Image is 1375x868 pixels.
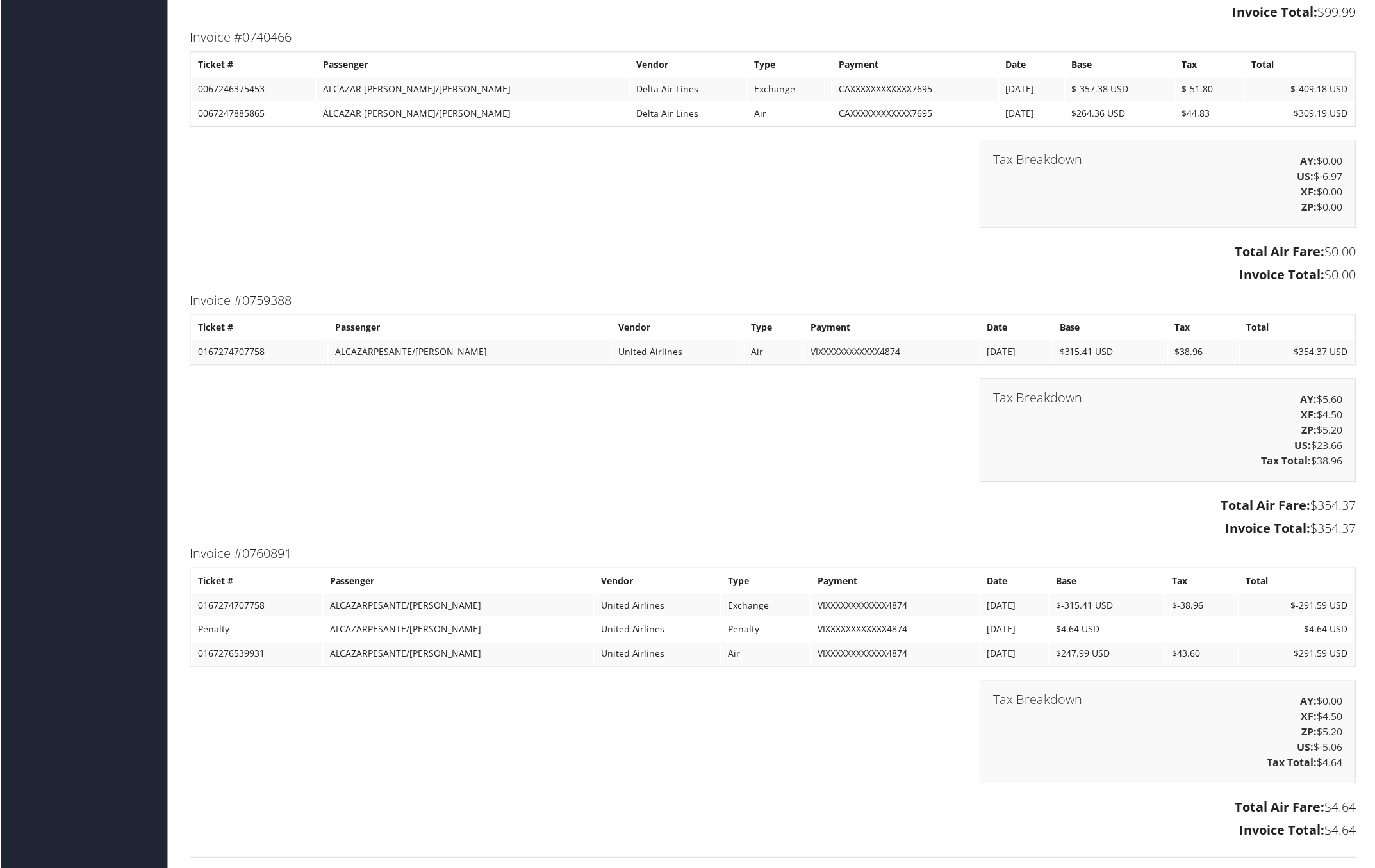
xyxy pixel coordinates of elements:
strong: ZP: [1303,726,1318,740]
td: ALCAZARPESANTE/[PERSON_NAME] [328,341,610,364]
th: Payment [804,316,980,340]
h3: Invoice #0760891 [189,545,1357,563]
strong: XF: [1302,184,1318,199]
th: Total [1241,316,1355,340]
td: $-291.59 USD [1240,594,1355,618]
td: CAXXXXXXXXXXXX7695 [833,102,999,125]
strong: Total Air Fare: [1236,799,1326,817]
td: ALCAZAR [PERSON_NAME]/[PERSON_NAME] [316,78,629,101]
th: Tax [1167,570,1239,593]
td: Delta Air Lines [630,78,746,101]
th: Payment [811,570,980,593]
td: VIXXXXXXXXXXXX4874 [811,643,980,666]
th: Type [721,570,810,593]
td: ALCAZARPESANTE/[PERSON_NAME] [323,619,593,642]
td: VIXXXXXXXXXXXX4874 [804,341,980,364]
td: [DATE] [1000,78,1065,101]
h3: $0.00 [189,243,1357,261]
strong: AY: [1301,393,1318,407]
h3: $4.64 [189,799,1357,817]
strong: ZP: [1303,423,1318,438]
th: Ticket # [191,316,327,340]
th: Base [1051,570,1165,593]
strong: Invoice Total: [1240,266,1326,283]
th: Ticket # [191,53,315,76]
td: $309.19 USD [1246,102,1355,125]
td: $4.64 USD [1240,619,1355,642]
td: VIXXXXXXXXXXXX4874 [811,594,980,618]
td: $315.41 USD [1054,341,1168,364]
td: $-38.96 [1167,594,1239,618]
strong: AY: [1301,695,1318,709]
td: 0167274707758 [191,594,322,618]
div: $0.00 $4.50 $5.20 $-5.06 $4.64 [980,681,1357,785]
th: Base [1066,53,1175,76]
td: United Airlines [594,594,720,618]
th: Passenger [328,316,610,340]
td: $43.60 [1167,643,1239,666]
td: Air [748,102,832,125]
td: ALCAZARPESANTE/[PERSON_NAME] [323,594,593,618]
td: $291.59 USD [1240,643,1355,666]
td: $38.96 [1169,341,1240,364]
td: $247.99 USD [1051,643,1165,666]
td: [DATE] [981,643,1050,666]
td: Air [721,643,810,666]
td: $-315.41 USD [1051,594,1165,618]
th: Vendor [630,53,746,76]
h3: $99.99 [189,3,1357,21]
strong: Invoice Total: [1226,520,1312,537]
td: $-357.38 USD [1066,78,1175,101]
strong: US: [1296,439,1312,453]
strong: Tax Total: [1262,454,1312,468]
td: $264.36 USD [1066,102,1175,125]
th: Type [748,53,832,76]
th: Base [1054,316,1168,340]
div: $5.60 $4.50 $5.20 $23.66 $38.96 [980,379,1357,482]
strong: Total Air Fare: [1236,243,1326,260]
strong: ZP: [1303,200,1318,214]
th: Date [981,316,1052,340]
strong: AY: [1301,154,1318,168]
th: Type [745,316,803,340]
td: Penalty [721,619,810,642]
td: Exchange [721,594,810,618]
td: $-51.80 [1176,78,1245,101]
th: Total [1246,53,1355,76]
td: [DATE] [1000,102,1065,125]
h3: Invoice #0759388 [189,291,1357,309]
td: 0167276539931 [191,643,322,666]
td: Penalty [191,619,322,642]
td: 0067247885865 [191,102,315,125]
td: Air [745,341,803,364]
th: Passenger [323,570,593,593]
th: Ticket # [191,570,322,593]
th: Vendor [594,570,720,593]
td: $44.83 [1176,102,1245,125]
h3: $354.37 [189,520,1357,538]
td: $-409.18 USD [1246,78,1355,101]
strong: Invoice Total: [1240,823,1326,840]
strong: US: [1298,741,1315,755]
td: $354.37 USD [1241,341,1355,364]
th: Payment [833,53,999,76]
td: VIXXXXXXXXXXXX4874 [811,619,980,642]
th: Vendor [612,316,744,340]
td: United Airlines [594,619,720,642]
h3: Invoice #0740466 [189,28,1357,46]
td: Exchange [748,78,832,101]
h3: Tax Breakdown [994,153,1083,166]
th: Date [981,570,1050,593]
td: [DATE] [981,619,1050,642]
td: Delta Air Lines [630,102,746,125]
th: Date [1000,53,1065,76]
strong: US: [1298,169,1315,183]
th: Total [1240,570,1355,593]
td: CAXXXXXXXXXXXX7695 [833,78,999,101]
h3: $0.00 [189,266,1357,284]
td: 0167274707758 [191,341,327,364]
td: $4.64 USD [1051,619,1165,642]
h3: Tax Breakdown [994,392,1083,405]
strong: Invoice Total: [1233,3,1319,20]
td: [DATE] [981,594,1050,618]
